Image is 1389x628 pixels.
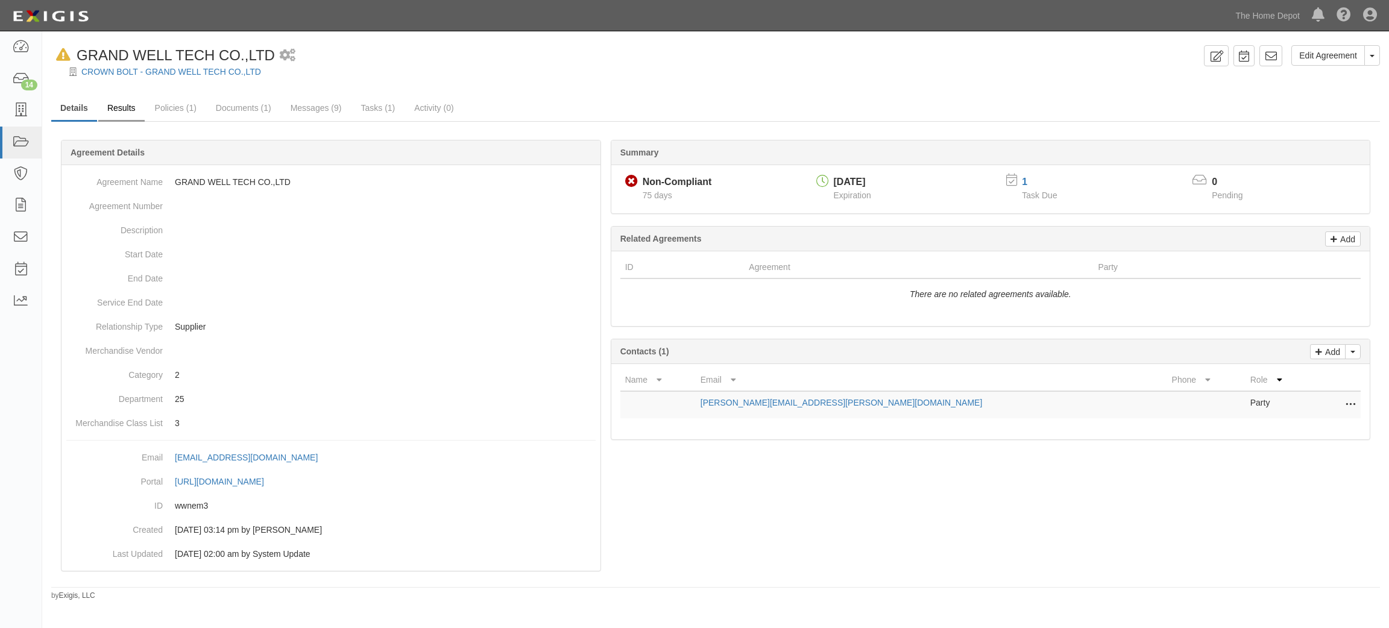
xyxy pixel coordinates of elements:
dd: wwnem3 [66,494,596,518]
img: logo-5460c22ac91f19d4615b14bd174203de0afe785f0fc80cf4dbbc73dc1793850b.png [9,5,92,27]
b: Related Agreements [620,234,702,243]
th: Email [696,369,1167,391]
th: Name [620,369,696,391]
i: In Default since 08/22/2025 [56,49,71,61]
dt: ID [66,494,163,512]
small: by [51,591,95,601]
th: Party [1093,256,1294,278]
a: 1 [1022,177,1027,187]
a: [EMAIL_ADDRESS][DOMAIN_NAME] [175,453,331,462]
b: Summary [620,148,659,157]
b: Contacts (1) [620,347,669,356]
a: Messages (9) [282,96,351,120]
div: [EMAIL_ADDRESS][DOMAIN_NAME] [175,451,318,463]
a: Policies (1) [146,96,206,120]
th: Phone [1167,369,1246,391]
p: 2 [175,369,596,381]
dt: Department [66,387,163,405]
dd: [DATE] 02:00 am by System Update [66,542,596,566]
dt: Merchandise Class List [66,411,163,429]
dt: Email [66,445,163,463]
dt: Agreement Name [66,170,163,188]
dt: Portal [66,469,163,488]
b: Agreement Details [71,148,145,157]
div: [DATE] [834,175,871,189]
i: 1 scheduled workflow [280,49,295,62]
dt: Last Updated [66,542,163,560]
a: [URL][DOMAIN_NAME] [175,477,277,486]
i: There are no related agreements available. [910,289,1071,299]
dt: Start Date [66,242,163,260]
p: Add [1322,345,1340,359]
dt: End Date [66,266,163,284]
th: Role [1246,369,1312,391]
a: Details [51,96,97,122]
div: 14 [21,80,37,90]
dt: Service End Date [66,290,163,309]
a: Edit Agreement [1291,45,1365,66]
a: Exigis, LLC [59,591,95,600]
dt: Merchandise Vendor [66,339,163,357]
span: GRAND WELL TECH CO.,LTD [77,47,275,63]
a: Add [1325,231,1361,246]
div: GRAND WELL TECH CO.,LTD [51,45,275,66]
dt: Relationship Type [66,315,163,333]
a: Documents (1) [207,96,280,120]
dd: GRAND WELL TECH CO.,LTD [66,170,596,194]
dd: Supplier [66,315,596,339]
a: Activity (0) [405,96,462,120]
span: Expiration [834,190,871,200]
p: Add [1337,232,1355,246]
span: Task Due [1022,190,1057,200]
th: Agreement [744,256,1093,278]
dt: Created [66,518,163,536]
span: Pending [1212,190,1243,200]
a: CROWN BOLT - GRAND WELL TECH CO.,LTD [81,67,261,77]
dd: [DATE] 03:14 pm by [PERSON_NAME] [66,518,596,542]
span: Since 07/30/2025 [643,190,672,200]
i: Non-Compliant [625,175,638,188]
p: 25 [175,393,596,405]
p: 0 [1212,175,1258,189]
a: The Home Depot [1229,4,1306,28]
div: Non-Compliant [643,175,712,189]
p: 3 [175,417,596,429]
i: Help Center - Complianz [1337,8,1351,23]
dt: Description [66,218,163,236]
a: Add [1310,344,1346,359]
a: Tasks (1) [351,96,404,120]
a: [PERSON_NAME][EMAIL_ADDRESS][PERSON_NAME][DOMAIN_NAME] [701,398,983,407]
dt: Category [66,363,163,381]
a: Results [98,96,145,122]
td: Party [1246,391,1312,418]
dt: Agreement Number [66,194,163,212]
th: ID [620,256,745,278]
